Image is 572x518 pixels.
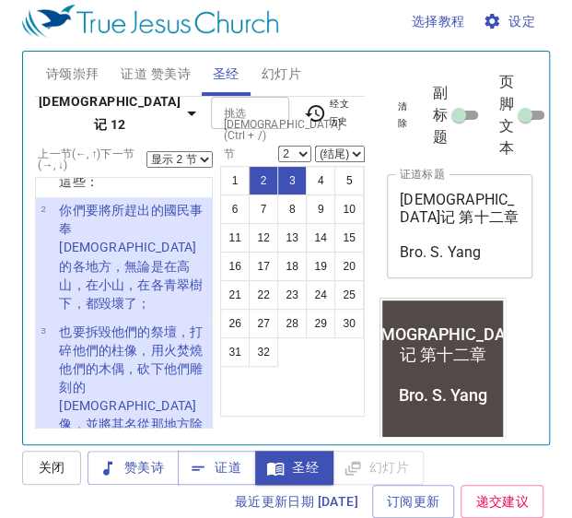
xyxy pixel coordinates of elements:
[220,166,250,195] button: 1
[59,259,203,311] wh430: 的各地方
[220,194,250,224] button: 6
[59,343,203,450] wh7665: 他們的柱像
[334,309,364,338] button: 30
[102,456,164,479] span: 赞美诗
[277,280,307,310] button: 23
[59,277,203,311] wh7311: 山
[220,223,250,253] button: 11
[121,63,190,86] span: 证道 赞美诗
[41,204,45,214] span: 2
[277,194,307,224] button: 8
[46,63,99,86] span: 诗颂崇拜
[387,490,440,513] span: 订阅更新
[22,5,278,38] img: True Jesus Church
[277,309,307,338] button: 28
[124,296,150,311] wh6: 了；
[220,252,250,281] button: 16
[37,456,66,479] span: 关闭
[59,240,203,310] wh5647: [DEMOGRAPHIC_DATA]
[387,96,418,135] button: 清除
[59,361,203,450] wh842: ，砍下
[22,451,81,485] button: 关闭
[249,166,278,195] button: 2
[193,456,241,479] span: 证道
[334,166,364,195] button: 5
[277,252,307,281] button: 18
[334,223,364,253] button: 15
[59,361,203,450] wh1438: 他們雕刻的 [DEMOGRAPHIC_DATA]
[39,90,181,135] b: [DEMOGRAPHIC_DATA]记 12
[499,71,514,159] span: 页脚文本
[479,5,543,39] button: 设定
[249,252,278,281] button: 17
[398,99,407,132] span: 清除
[334,252,364,281] button: 20
[59,277,203,311] wh2022: ，在小山
[249,280,278,310] button: 22
[334,280,364,310] button: 25
[59,361,203,450] wh8313: 他們的木偶
[306,166,335,195] button: 4
[412,10,465,33] span: 选择教程
[216,102,253,124] input: Type Bible Reference
[59,324,203,450] wh5422: 他們的祭壇
[220,309,250,338] button: 26
[400,191,519,261] textarea: [DEMOGRAPHIC_DATA]记 第十二章 Bro. S. Yang
[59,277,203,311] wh1389: ，在各青翠
[213,63,239,86] span: 圣经
[306,223,335,253] button: 14
[59,259,203,311] wh4725: ，無論是在高
[88,451,179,485] button: 赞美诗
[35,85,207,141] button: [DEMOGRAPHIC_DATA]记 12
[306,309,335,338] button: 29
[38,148,146,171] label: 上一节 (←, ↑) 下一节 (→, ↓)
[277,223,307,253] button: 13
[220,280,250,310] button: 21
[59,296,150,311] wh6086: 下，都毀壞
[249,309,278,338] button: 27
[249,194,278,224] button: 7
[59,277,203,311] wh7488: 樹
[475,490,529,513] span: 递交建议
[270,456,319,479] span: 圣经
[249,337,278,367] button: 32
[306,252,335,281] button: 19
[220,148,235,159] label: 节
[293,93,361,132] button: 经文历史
[220,337,250,367] button: 31
[433,82,448,148] span: 副标题
[379,298,506,453] iframe: from-child
[306,280,335,310] button: 24
[59,324,203,450] wh4196: ，打碎
[178,451,256,485] button: 证道
[404,5,473,39] button: 选择教程
[41,325,45,336] span: 3
[59,323,206,452] p: 也要拆毀
[255,451,333,485] button: 圣经
[304,96,350,129] span: 经文历史
[306,194,335,224] button: 9
[59,203,203,310] wh1471: 事奉
[235,490,358,513] span: 最近更新日期 [DATE]
[486,10,535,33] span: 设定
[59,201,206,312] p: 你們要將所趕出的國民
[59,417,203,450] wh6456: ，並將其名
[249,223,278,253] button: 12
[59,417,203,450] wh430: 像
[277,166,307,195] button: 3
[334,194,364,224] button: 10
[262,63,301,86] span: 幻灯片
